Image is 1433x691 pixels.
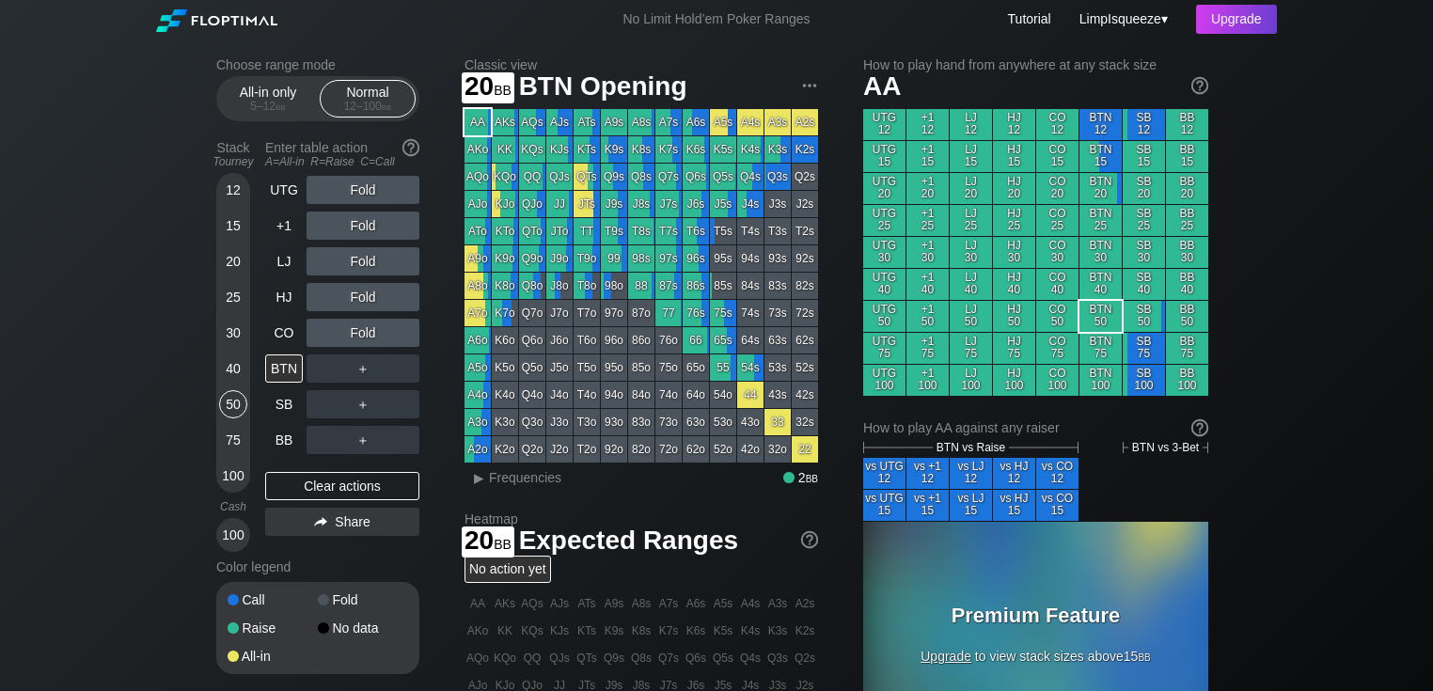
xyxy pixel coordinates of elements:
div: 86o [628,327,654,353]
div: SB 25 [1123,205,1165,236]
div: A3o [465,409,491,435]
div: AKo [465,136,491,163]
div: ＋ [307,390,419,418]
div: 42o [737,436,764,463]
div: J5s [710,191,736,217]
div: K7s [655,136,682,163]
div: K9s [601,136,627,163]
div: No Limit Hold’em Poker Ranges [594,11,838,31]
div: LJ 100 [950,365,992,396]
div: 54s [737,354,764,381]
div: 74s [737,300,764,326]
div: UTG 30 [863,237,905,268]
div: ▾ [1075,8,1171,29]
div: 25 [219,283,247,311]
div: 94o [601,382,627,408]
div: SB 75 [1123,333,1165,364]
div: AQo [465,164,491,190]
div: J2s [792,191,818,217]
div: T2s [792,218,818,244]
img: share.864f2f62.svg [314,517,327,527]
div: Q5s [710,164,736,190]
div: CO 40 [1036,269,1079,300]
div: Q7s [655,164,682,190]
div: 64o [683,382,709,408]
div: BTN 12 [1079,109,1122,140]
div: Q3s [764,164,791,190]
div: UTG 20 [863,173,905,204]
div: 5 – 12 [228,100,307,113]
div: J4o [546,382,573,408]
div: A9o [465,245,491,272]
div: HJ 15 [993,141,1035,172]
div: 97s [655,245,682,272]
div: AQs [519,109,545,135]
div: 83o [628,409,654,435]
div: 85o [628,354,654,381]
div: KTo [492,218,518,244]
div: QJo [519,191,545,217]
div: 98o [601,273,627,299]
div: A8s [628,109,654,135]
div: K4s [737,136,764,163]
div: A7s [655,109,682,135]
div: 12 [219,176,247,204]
div: JJ [546,191,573,217]
div: BB [265,426,303,454]
div: 82o [628,436,654,463]
div: +1 20 [906,173,949,204]
div: How to play AA against any raiser [863,420,1208,435]
div: BB 12 [1166,109,1208,140]
div: A5o [465,354,491,381]
div: UTG [265,176,303,204]
div: Q5o [519,354,545,381]
div: Q6s [683,164,709,190]
div: J2o [546,436,573,463]
div: BTN 30 [1079,237,1122,268]
div: K8o [492,273,518,299]
div: BTN 20 [1079,173,1122,204]
div: Call [228,593,318,606]
div: BTN 50 [1079,301,1122,332]
div: Q2s [792,164,818,190]
div: +1 40 [906,269,949,300]
div: 95o [601,354,627,381]
div: LJ 20 [950,173,992,204]
div: Q8s [628,164,654,190]
div: J9o [546,245,573,272]
div: 15 [219,212,247,240]
div: Normal [324,81,411,117]
div: Q6o [519,327,545,353]
div: 44 [737,382,764,408]
div: 92s [792,245,818,272]
span: LimpIsqueeze [1079,11,1161,26]
div: QTo [519,218,545,244]
div: K5s [710,136,736,163]
div: KTs [574,136,600,163]
div: 86s [683,273,709,299]
div: A6o [465,327,491,353]
div: BTN 25 [1079,205,1122,236]
div: CO 12 [1036,109,1079,140]
span: bb [382,100,392,113]
div: A9s [601,109,627,135]
div: A7o [465,300,491,326]
div: T6o [574,327,600,353]
div: CO 75 [1036,333,1079,364]
div: Q4o [519,382,545,408]
div: 73s [764,300,791,326]
div: 93o [601,409,627,435]
img: ellipsis.fd386fe8.svg [799,75,820,96]
div: BB 20 [1166,173,1208,204]
div: No data [318,621,408,635]
h2: How to play hand from anywhere at any stack size [863,57,1208,72]
div: 72o [655,436,682,463]
div: 32s [792,409,818,435]
div: HJ 30 [993,237,1035,268]
div: J9s [601,191,627,217]
div: Q9s [601,164,627,190]
div: 65o [683,354,709,381]
div: 95s [710,245,736,272]
div: UTG 75 [863,333,905,364]
div: 75s [710,300,736,326]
